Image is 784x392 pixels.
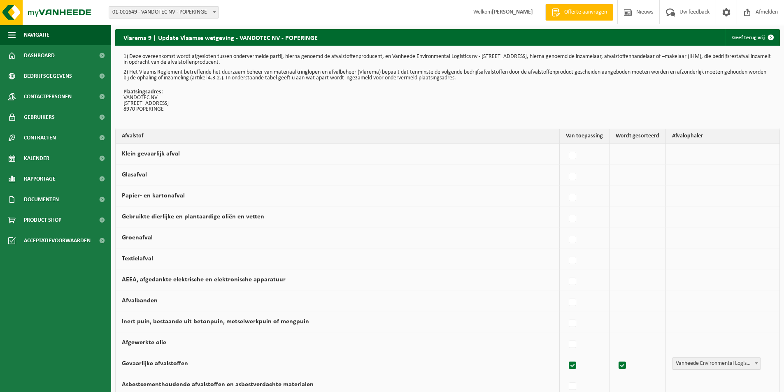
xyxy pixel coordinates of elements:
span: Product Shop [24,210,61,230]
h2: Vlarema 9 | Update Vlaamse wetgeving - VANDOTEC NV - POPERINGE [115,29,326,45]
p: 1) Deze overeenkomst wordt afgesloten tussen ondervermelde partij, hierna genoemd de afvalstoffen... [123,54,772,65]
strong: Plaatsingsadres: [123,89,163,95]
th: Wordt gesorteerd [610,129,666,144]
span: Rapportage [24,169,56,189]
span: Acceptatievoorwaarden [24,230,91,251]
a: Geef terug vrij [726,29,779,46]
span: Navigatie [24,25,49,45]
label: Inert puin, bestaande uit betonpuin, metselwerkpuin of mengpuin [122,318,309,325]
label: Glasafval [122,172,147,178]
label: Textielafval [122,255,153,262]
label: Papier- en kartonafval [122,193,185,199]
label: Groenafval [122,234,153,241]
span: Contracten [24,128,56,148]
label: Gevaarlijke afvalstoffen [122,360,188,367]
label: AEEA, afgedankte elektrische en elektronische apparatuur [122,276,286,283]
span: 01-001649 - VANDOTEC NV - POPERINGE [109,6,219,19]
label: Asbestcementhoudende afvalstoffen en asbestverdachte materialen [122,381,314,388]
strong: [PERSON_NAME] [492,9,533,15]
span: Kalender [24,148,49,169]
span: Bedrijfsgegevens [24,66,72,86]
span: Gebruikers [24,107,55,128]
label: Afvalbanden [122,297,158,304]
span: Offerte aanvragen [562,8,609,16]
th: Van toepassing [560,129,610,144]
span: Vanheede Environmental Logistics [672,357,761,370]
span: Dashboard [24,45,55,66]
label: Gebruikte dierlijke en plantaardige oliën en vetten [122,213,264,220]
span: Contactpersonen [24,86,72,107]
p: 2) Het Vlaams Reglement betreffende het duurzaam beheer van materiaalkringlopen en afvalbeheer (V... [123,70,772,81]
p: VANDOTEC NV [STREET_ADDRESS] 8970 POPERINGE [123,89,772,112]
th: Afvalstof [116,129,560,144]
a: Offerte aanvragen [545,4,613,21]
span: 01-001649 - VANDOTEC NV - POPERINGE [109,7,219,18]
span: Documenten [24,189,59,210]
label: Afgewerkte olie [122,339,166,346]
th: Afvalophaler [666,129,779,144]
span: Vanheede Environmental Logistics [672,358,761,369]
label: Klein gevaarlijk afval [122,151,180,157]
